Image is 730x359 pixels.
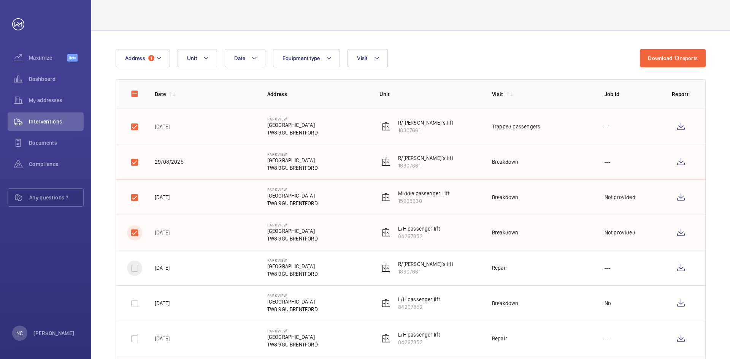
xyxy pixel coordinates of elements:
div: Trapped passengers [492,123,540,130]
p: R/[PERSON_NAME]’s lift [398,260,453,268]
div: Repair [492,264,507,272]
p: 18307661 [398,127,453,134]
p: 29/08/2025 [155,158,184,166]
span: Documents [29,139,84,147]
p: Parkview [267,329,318,333]
span: Any questions ? [29,194,83,201]
span: Date [234,55,245,61]
p: TW8 9GU BRENTFORD [267,270,318,278]
p: [DATE] [155,229,170,236]
img: elevator.svg [381,299,390,308]
p: [GEOGRAPHIC_DATA] [267,298,318,305]
p: [DATE] [155,193,170,201]
div: Breakdown [492,299,519,307]
img: elevator.svg [381,193,390,202]
p: [GEOGRAPHIC_DATA] [267,263,318,270]
p: Not provided [605,229,635,236]
p: [GEOGRAPHIC_DATA] [267,227,318,235]
p: TW8 9GU BRENTFORD [267,341,318,348]
p: TW8 9GU BRENTFORD [267,129,318,136]
span: My addresses [29,96,84,104]
button: Download 13 reports [640,49,706,67]
span: Interventions [29,118,84,125]
p: --- [605,264,611,272]
p: Date [155,90,166,98]
p: --- [605,158,611,166]
p: [DATE] [155,335,170,342]
img: elevator.svg [381,157,390,166]
p: Address [267,90,368,98]
p: [GEOGRAPHIC_DATA] [267,192,318,199]
span: Unit [187,55,197,61]
img: elevator.svg [381,122,390,131]
p: Middle passenger Lift [398,190,449,197]
p: Parkview [267,258,318,263]
p: 18307661 [398,268,453,275]
p: NC [16,329,23,337]
p: Parkview [267,152,318,157]
p: [DATE] [155,123,170,130]
span: Equipment type [282,55,320,61]
button: Date [225,49,265,67]
button: Address1 [116,49,170,67]
p: TW8 9GU BRENTFORD [267,305,318,313]
div: Breakdown [492,193,519,201]
p: [DATE] [155,299,170,307]
p: --- [605,335,611,342]
p: [GEOGRAPHIC_DATA] [267,333,318,341]
p: [PERSON_NAME] [33,329,75,337]
p: L/H passenger lift [398,331,440,338]
p: Not provided [605,193,635,201]
p: [GEOGRAPHIC_DATA] [267,121,318,129]
div: Breakdown [492,229,519,236]
p: R/[PERSON_NAME]’s lift [398,154,453,162]
img: elevator.svg [381,263,390,272]
span: Dashboard [29,75,84,83]
p: TW8 9GU BRENTFORD [267,235,318,242]
p: L/H passenger lift [398,296,440,303]
p: [GEOGRAPHIC_DATA] [267,157,318,164]
span: 1 [148,55,154,61]
p: 18307661 [398,162,453,169]
p: --- [605,123,611,130]
p: Parkview [267,223,318,227]
span: Compliance [29,160,84,168]
p: No [605,299,611,307]
p: L/H passenger lift [398,225,440,232]
p: [DATE] [155,264,170,272]
img: elevator.svg [381,334,390,343]
span: Maximize [29,54,67,62]
span: Visit [357,55,367,61]
p: Parkview [267,293,318,298]
img: elevator.svg [381,228,390,237]
button: Visit [348,49,387,67]
p: TW8 9GU BRENTFORD [267,199,318,207]
p: R/[PERSON_NAME]’s lift [398,119,453,127]
button: Equipment type [273,49,340,67]
div: Breakdown [492,158,519,166]
span: Address [125,55,145,61]
p: Report [672,90,690,98]
p: Job Id [605,90,660,98]
p: Parkview [267,187,318,192]
p: 84297852 [398,303,440,311]
p: Parkview [267,117,318,121]
p: TW8 9GU BRENTFORD [267,164,318,172]
p: 15908930 [398,197,449,205]
p: 84297852 [398,338,440,346]
p: 84297852 [398,232,440,240]
span: Beta [67,54,78,62]
p: Unit [379,90,480,98]
div: Repair [492,335,507,342]
button: Unit [178,49,217,67]
p: Visit [492,90,503,98]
